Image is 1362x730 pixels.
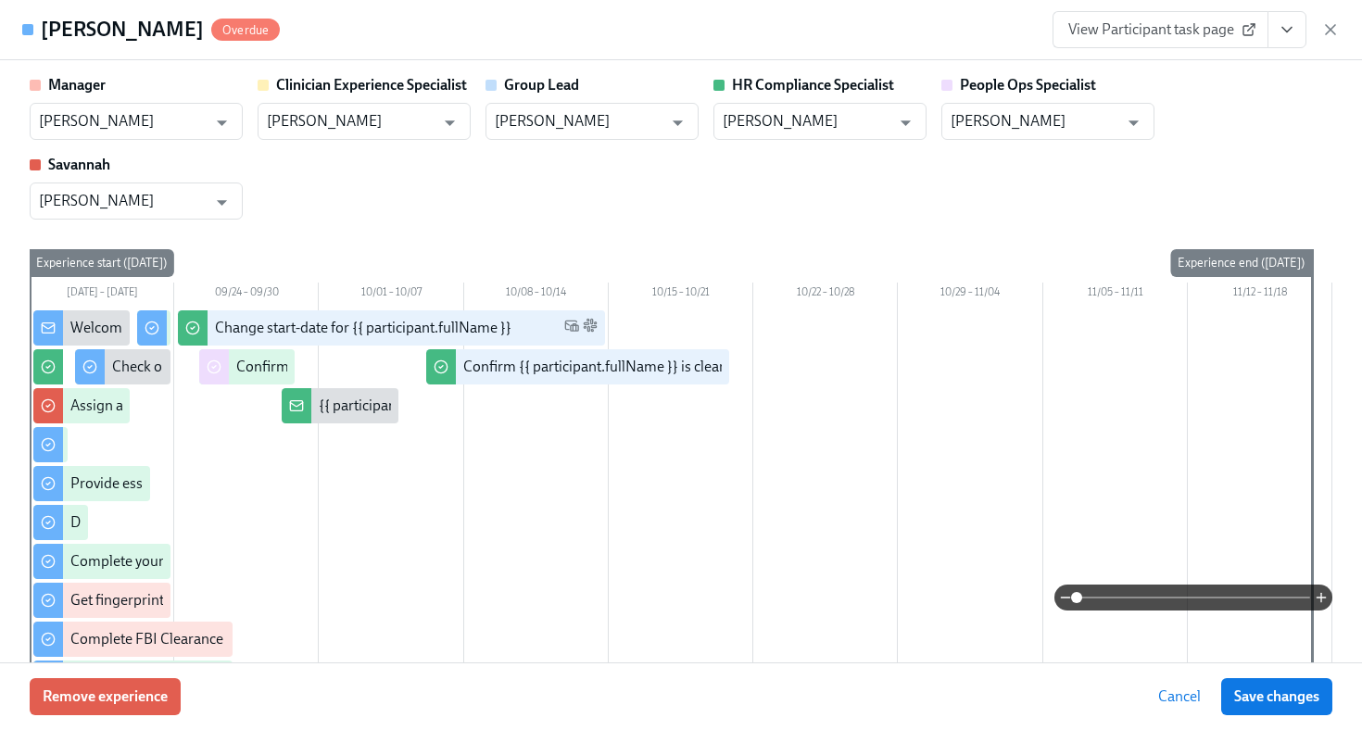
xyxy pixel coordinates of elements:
button: Open [208,108,236,137]
button: Open [891,108,920,137]
div: 10/01 – 10/07 [319,283,463,307]
button: Open [208,188,236,217]
div: Welcome from the Charlie Health Compliance Team 👋 [70,318,419,338]
span: Slack [583,318,598,339]
div: Complete FBI Clearance Screening AFTER Fingerprinting [70,629,431,649]
div: {{ participant.fullName }} has filled out the onboarding form [319,396,697,416]
strong: People Ops Specialist [960,76,1096,94]
button: Open [435,108,464,137]
div: 09/24 – 09/30 [174,283,319,307]
strong: HR Compliance Specialist [732,76,894,94]
div: Experience start ([DATE]) [29,249,174,277]
div: 10/08 – 10/14 [464,283,609,307]
div: 10/15 – 10/21 [609,283,753,307]
button: Open [1119,108,1148,137]
span: Cancel [1158,687,1201,706]
span: View Participant task page [1068,20,1253,39]
div: 11/05 – 11/11 [1043,283,1188,307]
strong: Group Lead [504,76,579,94]
div: 11/12 – 11/18 [1188,283,1332,307]
div: Check out our recommended laptop specs [112,357,378,377]
div: Change start-date for {{ participant.fullName }} [215,318,511,338]
span: Save changes [1234,687,1319,706]
div: Confirm cleared by People Ops [236,357,432,377]
button: Open [663,108,692,137]
span: Work Email [564,318,579,339]
div: [DATE] – [DATE] [30,283,174,307]
div: 10/22 – 10/28 [753,283,898,307]
button: Save changes [1221,678,1332,715]
div: 10/29 – 11/04 [898,283,1042,307]
div: Confirm {{ participant.fullName }} is cleared to start [463,357,788,377]
span: Remove experience [43,687,168,706]
h4: [PERSON_NAME] [41,16,204,44]
a: View Participant task page [1053,11,1268,48]
button: Remove experience [30,678,181,715]
div: Complete your drug screening [70,551,262,572]
div: Do your background check in Checkr [70,512,301,533]
strong: Manager [48,76,106,94]
div: Experience end ([DATE]) [1170,249,1312,277]
strong: Clinician Experience Specialist [276,76,467,94]
div: Assign a Clinician Experience Specialist for {{ participant.fullName }} (start-date {{ participan... [70,396,804,416]
button: View task page [1267,11,1306,48]
span: Overdue [211,23,280,37]
button: Cancel [1145,678,1214,715]
strong: Savannah [48,156,110,173]
div: Provide essential professional documentation [70,473,359,494]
